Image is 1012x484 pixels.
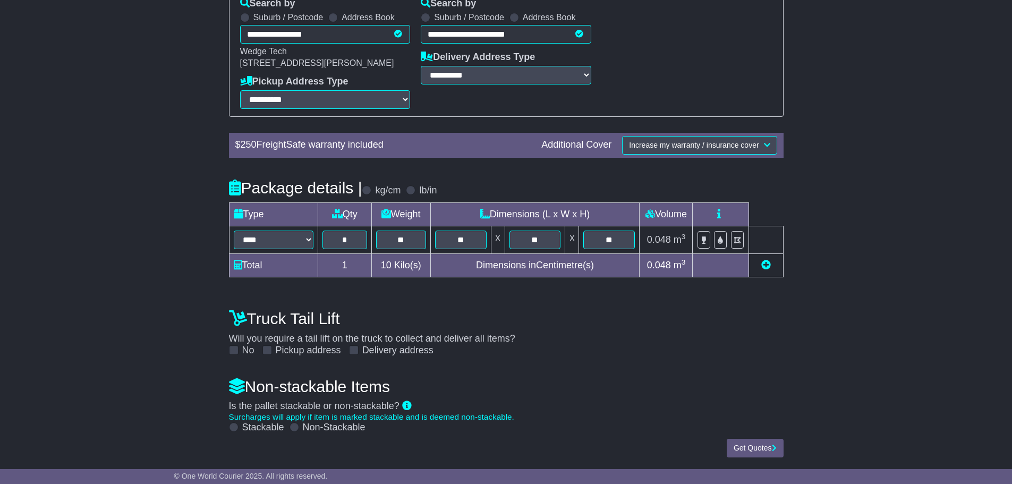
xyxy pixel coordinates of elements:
div: Surcharges will apply if item is marked stackable and is deemed non-stackable. [229,412,784,422]
label: kg/cm [375,185,401,197]
td: Volume [640,202,693,226]
label: Non-Stackable [303,422,365,434]
td: Type [229,202,318,226]
td: x [491,226,505,253]
label: Address Book [523,12,576,22]
label: Pickup address [276,345,341,356]
span: [STREET_ADDRESS][PERSON_NAME] [240,58,394,67]
td: 1 [318,253,371,277]
span: 0.048 [647,234,671,245]
td: Weight [371,202,430,226]
sup: 3 [682,258,686,266]
sup: 3 [682,233,686,241]
button: Get Quotes [727,439,784,457]
td: Total [229,253,318,277]
div: Will you require a tail lift on the truck to collect and deliver all items? [224,304,789,356]
span: Increase my warranty / insurance cover [629,141,759,149]
span: 10 [381,260,392,270]
label: Pickup Address Type [240,76,348,88]
td: x [565,226,579,253]
label: Suburb / Postcode [253,12,324,22]
h4: Truck Tail Lift [229,310,784,327]
td: Dimensions (L x W x H) [430,202,640,226]
div: Additional Cover [536,139,617,151]
td: Qty [318,202,371,226]
span: © One World Courier 2025. All rights reserved. [174,472,328,480]
span: Wedge Tech [240,47,287,56]
label: Delivery Address Type [421,52,535,63]
span: 0.048 [647,260,671,270]
span: m [674,234,686,245]
a: Add new item [761,260,771,270]
h4: Package details | [229,179,362,197]
label: lb/in [419,185,437,197]
div: $ FreightSafe warranty included [230,139,537,151]
span: m [674,260,686,270]
label: Suburb / Postcode [434,12,504,22]
td: Kilo(s) [371,253,430,277]
h4: Non-stackable Items [229,378,784,395]
label: Delivery address [362,345,433,356]
td: Dimensions in Centimetre(s) [430,253,640,277]
span: 250 [241,139,257,150]
button: Increase my warranty / insurance cover [622,136,777,155]
label: Address Book [342,12,395,22]
span: Is the pallet stackable or non-stackable? [229,401,399,411]
label: No [242,345,254,356]
label: Stackable [242,422,284,434]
